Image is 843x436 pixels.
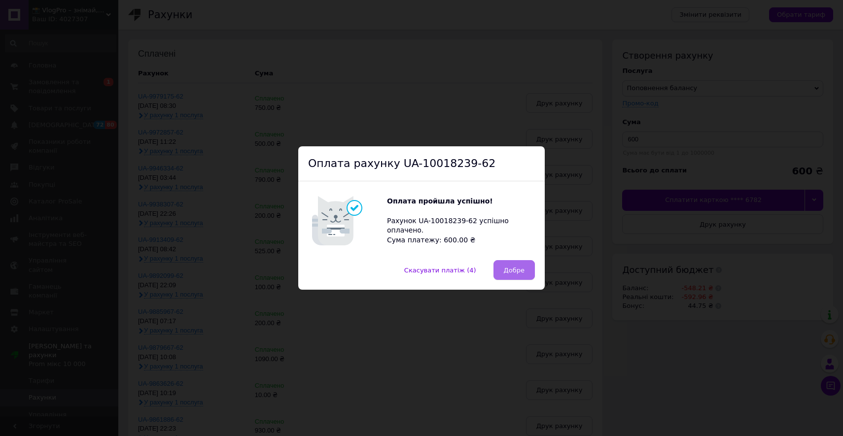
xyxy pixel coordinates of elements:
button: Добре [493,260,535,280]
button: Скасувати платіж (4) [394,260,487,280]
span: Скасувати платіж (4) [404,267,476,274]
img: Котик говорить Оплата пройшла успішно! [308,191,387,250]
b: Оплата пройшла успішно! [387,197,493,205]
div: Рахунок UA-10018239-62 успішно оплачено. Сума платежу: 600.00 ₴ [387,197,535,245]
span: Добре [504,267,525,274]
div: Оплата рахунку UA-10018239-62 [298,146,545,182]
